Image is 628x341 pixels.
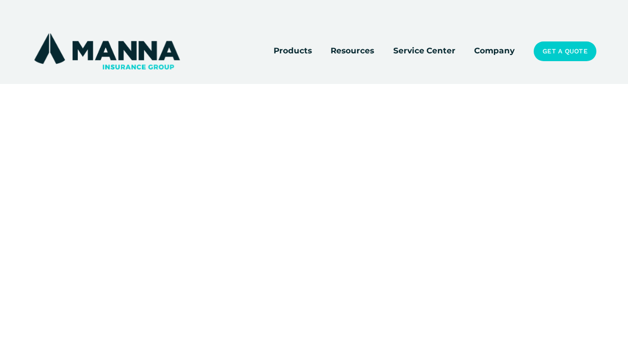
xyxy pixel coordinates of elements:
[474,44,515,59] a: Company
[274,45,312,58] span: Products
[331,45,374,58] span: Resources
[393,44,455,59] a: Service Center
[32,31,182,72] img: Manna Insurance Group
[534,41,597,61] a: Get a Quote
[274,44,312,59] a: folder dropdown
[331,44,374,59] a: folder dropdown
